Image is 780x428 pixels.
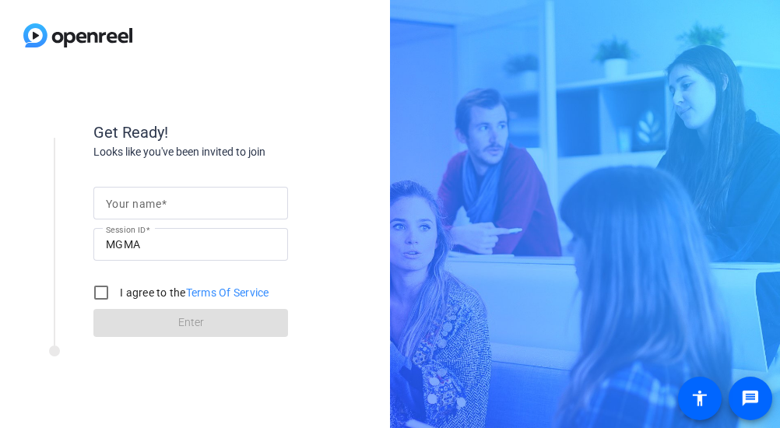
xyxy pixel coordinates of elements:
[690,389,709,408] mat-icon: accessibility
[186,286,269,299] a: Terms Of Service
[93,121,405,144] div: Get Ready!
[93,144,405,160] div: Looks like you've been invited to join
[106,225,146,234] mat-label: Session ID
[741,389,760,408] mat-icon: message
[117,285,269,300] label: I agree to the
[106,198,161,210] mat-label: Your name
